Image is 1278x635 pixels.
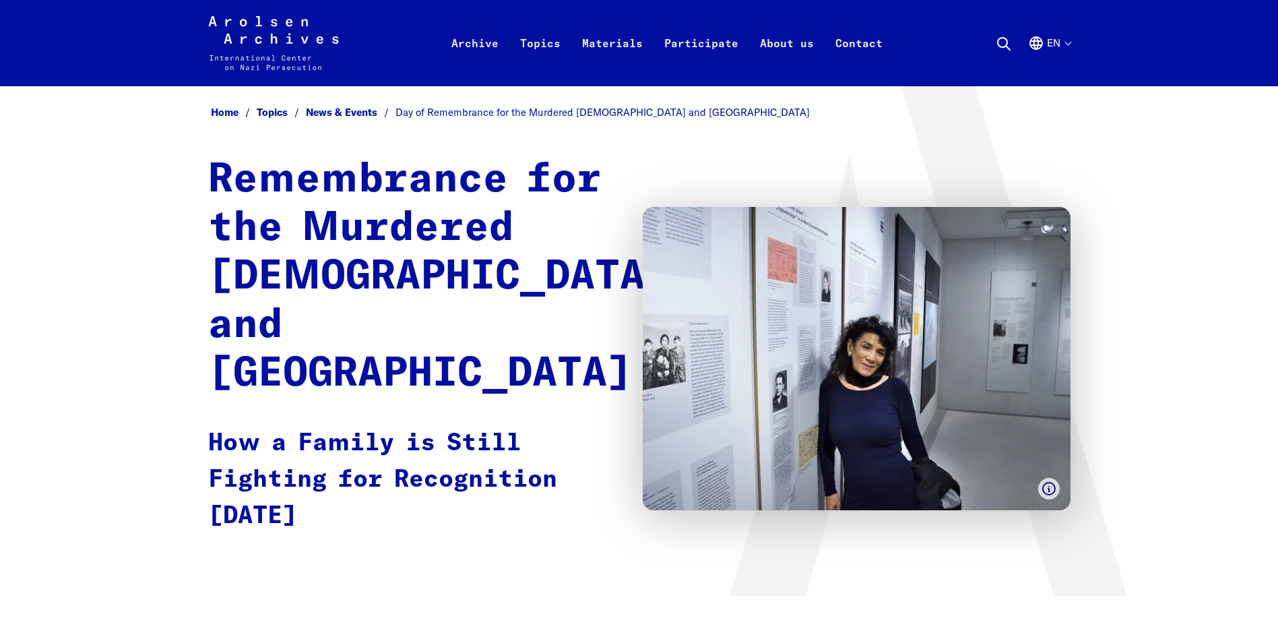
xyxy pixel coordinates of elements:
[441,16,893,70] nav: Primary
[395,106,810,119] span: Day of Remembrance for the Murdered [DEMOGRAPHIC_DATA] and [GEOGRAPHIC_DATA]
[257,106,306,119] a: Topics
[571,32,653,86] a: Materials
[643,207,1071,510] img: Ramona Sendlinger visiting an exhibition at the Munich Documentation Center for the History of Na...
[208,431,557,528] strong: How a Family is Still Fighting for Recognition [DATE]
[211,106,257,119] a: Home
[1038,478,1060,500] button: Show caption
[208,102,1071,123] nav: Breadcrumb
[208,160,670,394] strong: Remembrance for the Murdered [DEMOGRAPHIC_DATA] and [GEOGRAPHIC_DATA]
[1028,35,1071,84] button: English, language selection
[441,32,509,86] a: Archive
[509,32,571,86] a: Topics
[749,32,825,86] a: About us
[825,32,893,86] a: Contact
[306,106,395,119] a: News & Events
[653,32,749,86] a: Participate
